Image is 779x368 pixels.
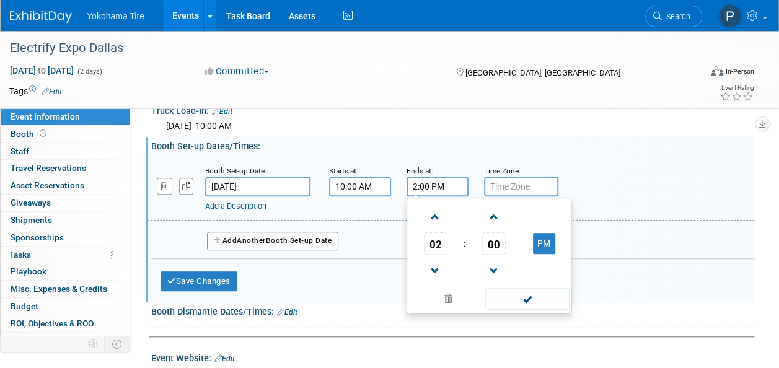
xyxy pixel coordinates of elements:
[11,284,107,294] span: Misc. Expenses & Credits
[11,215,52,225] span: Shipments
[662,12,690,21] span: Search
[151,349,754,365] div: Event Website:
[11,301,38,311] span: Budget
[11,112,80,121] span: Event Information
[11,180,84,190] span: Asset Reservations
[1,247,130,263] a: Tasks
[237,236,266,245] span: Another
[1,160,130,177] a: Travel Reservations
[214,354,235,363] a: Edit
[484,167,521,175] small: Time Zone:
[6,37,690,59] div: Electrify Expo Dallas
[1,212,130,229] a: Shipments
[151,137,754,152] div: Booth Set-up Dates/Times:
[329,167,358,175] small: Starts at:
[42,87,62,96] a: Edit
[10,11,72,23] img: ExhibitDay
[1,126,130,142] a: Booth
[87,11,144,21] span: Yokohama Tire
[205,201,266,211] a: Add a Description
[11,129,49,139] span: Booth
[329,177,391,196] input: Start Time
[720,85,754,91] div: Event Rating
[533,233,555,254] button: PM
[485,291,570,309] a: Done
[645,6,702,27] a: Search
[1,263,130,280] a: Playbook
[482,232,506,255] span: Pick Minute
[151,102,754,118] div: Truck Load-In:
[484,177,558,196] input: Time Zone
[407,167,433,175] small: Ends at:
[11,198,51,208] span: Giveaways
[11,336,60,346] span: Attachments
[9,85,62,97] td: Tags
[461,232,468,255] td: :
[11,266,46,276] span: Playbook
[11,146,29,156] span: Staff
[151,302,754,318] div: Booth Dismantle Dates/Times:
[212,107,232,116] a: Edit
[482,255,506,286] a: Decrement Minute
[1,229,130,246] a: Sponsorships
[1,108,130,125] a: Event Information
[205,167,266,175] small: Booth Set-up Date:
[424,255,447,286] a: Decrement Hour
[1,143,130,160] a: Staff
[161,271,237,291] button: Save Changes
[207,232,338,250] button: AddAnotherBooth Set-up Date
[725,67,754,76] div: In-Person
[83,336,105,352] td: Personalize Event Tab Strip
[36,66,48,76] span: to
[205,177,310,196] input: Date
[37,129,49,138] span: Booth not reserved yet
[1,195,130,211] a: Giveaways
[9,65,74,76] span: [DATE] [DATE]
[1,281,130,297] a: Misc. Expenses & Credits
[424,232,447,255] span: Pick Hour
[711,66,723,76] img: Format-Inperson.png
[410,291,486,308] a: Clear selection
[1,333,130,349] a: Attachments
[11,232,64,242] span: Sponsorships
[482,201,506,232] a: Increment Minute
[105,336,130,352] td: Toggle Event Tabs
[200,65,274,78] button: Committed
[11,163,86,173] span: Travel Reservations
[1,315,130,332] a: ROI, Objectives & ROO
[1,298,130,315] a: Budget
[646,64,754,83] div: Event Format
[718,4,742,28] img: Paris Hull
[76,68,102,76] span: (2 days)
[277,308,297,317] a: Edit
[465,68,620,77] span: [GEOGRAPHIC_DATA], [GEOGRAPHIC_DATA]
[11,318,94,328] span: ROI, Objectives & ROO
[166,121,232,131] span: [DATE] 10:00 AM
[1,177,130,194] a: Asset Reservations
[407,177,469,196] input: End Time
[9,250,31,260] span: Tasks
[424,201,447,232] a: Increment Hour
